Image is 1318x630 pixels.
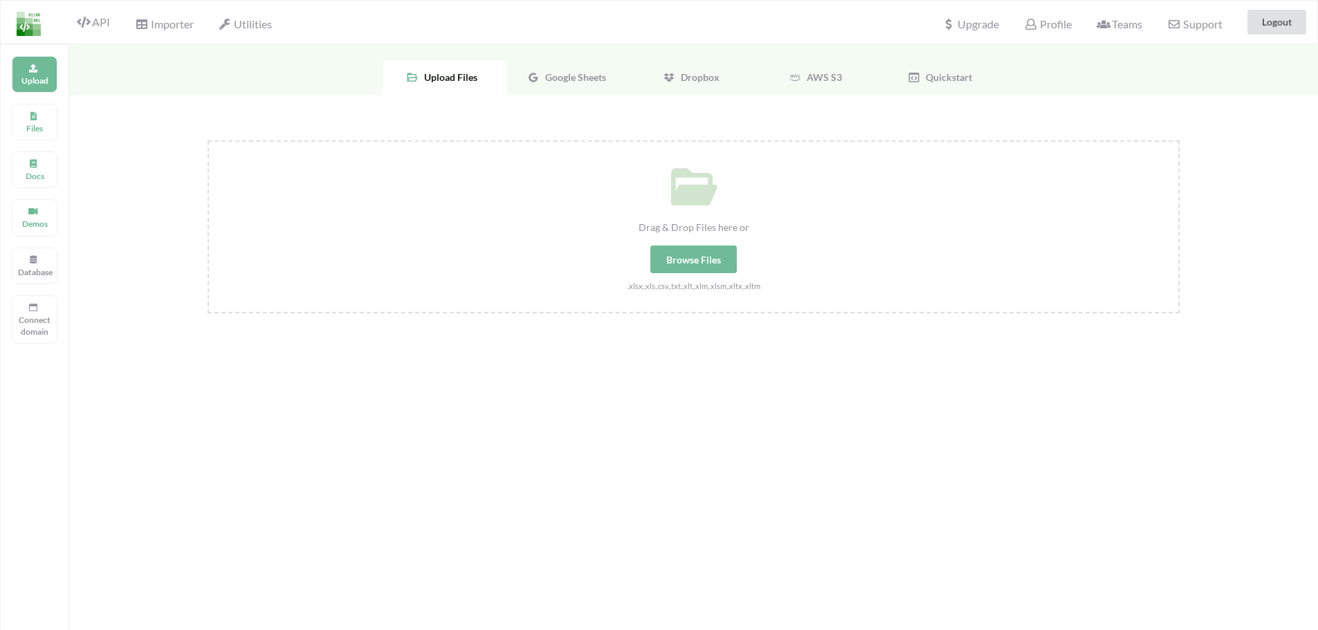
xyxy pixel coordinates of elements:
span: Quickstart [920,71,972,83]
span: AWS S3 [801,71,842,83]
span: Google Sheets [540,71,606,83]
p: Files [18,122,51,134]
p: Demos [18,218,51,230]
p: Connect domain [18,314,51,337]
p: Upload [18,75,51,86]
span: Teams [1097,17,1142,30]
p: Database [18,266,51,278]
span: Dropbox [675,71,720,83]
img: LogoIcon.png [17,12,41,36]
span: API [77,15,110,28]
button: Logout [1247,10,1306,35]
div: Drag & Drop Files here or [209,220,1178,234]
div: Browse Files [650,245,737,273]
small: .xlsx,.xls,.csv,.txt,.xlt,.xlm,.xlsm,.xltx,.xltm [628,281,760,290]
span: Upload Files [419,71,477,83]
p: Docs [18,170,51,182]
span: Importer [135,17,193,30]
span: Utilities [219,17,272,30]
span: Support [1167,19,1222,30]
span: Profile [1024,17,1071,30]
span: Upgrade [942,19,999,30]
